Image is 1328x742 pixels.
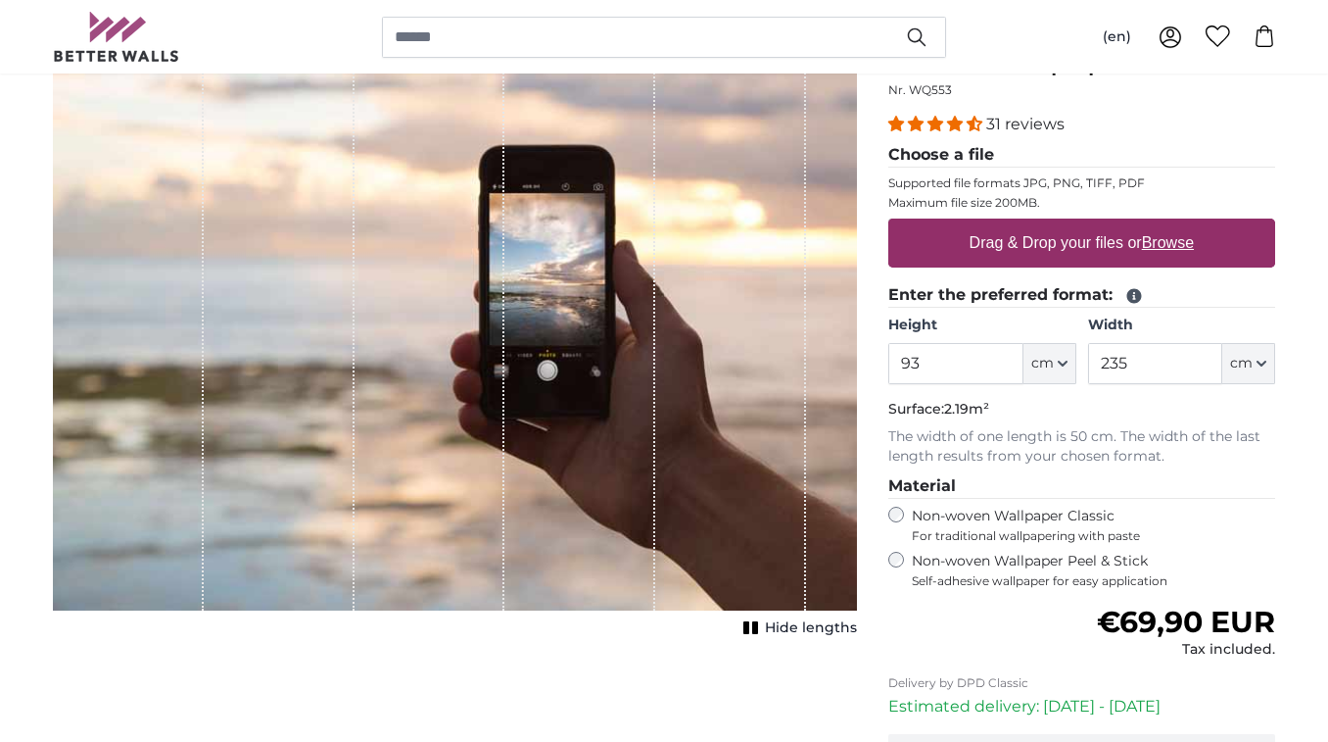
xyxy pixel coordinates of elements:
p: Supported file formats JPG, PNG, TIFF, PDF [888,175,1275,191]
span: Hide lengths [765,618,857,638]
span: For traditional wallpapering with paste [912,528,1275,544]
span: cm [1031,354,1054,373]
span: 31 reviews [986,115,1065,133]
button: Hide lengths [737,615,857,642]
button: cm [1222,343,1275,384]
div: 1 of 1 [53,7,857,642]
span: Nr. WQ553 [888,82,952,97]
legend: Choose a file [888,143,1275,168]
span: Self-adhesive wallpaper for easy application [912,573,1275,589]
button: (en) [1087,20,1147,55]
label: Height [888,316,1075,335]
button: cm [1023,343,1076,384]
img: Betterwalls [53,12,180,62]
legend: Material [888,474,1275,499]
label: Width [1088,316,1275,335]
legend: Enter the preferred format: [888,283,1275,308]
span: 2.19m² [944,400,989,418]
p: The width of one length is 50 cm. The width of the last length results from your chosen format. [888,427,1275,467]
span: €69,90 EUR [1097,604,1275,640]
u: Browse [1142,234,1194,251]
p: Delivery by DPD Classic [888,675,1275,691]
span: cm [1230,354,1253,373]
div: Tax included. [1097,640,1275,660]
p: Maximum file size 200MB. [888,195,1275,211]
span: 4.32 stars [888,115,986,133]
label: Non-woven Wallpaper Peel & Stick [912,552,1275,589]
label: Drag & Drop your files or [962,223,1202,263]
p: Estimated delivery: [DATE] - [DATE] [888,695,1275,718]
p: Surface: [888,400,1275,420]
label: Non-woven Wallpaper Classic [912,507,1275,544]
